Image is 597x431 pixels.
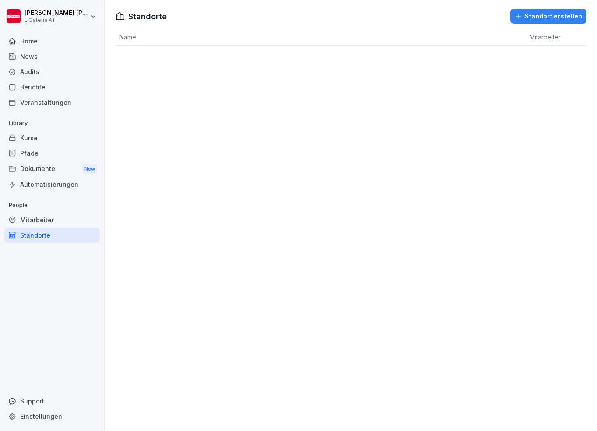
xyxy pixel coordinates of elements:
[510,9,586,24] button: Standort erstellen
[525,29,586,46] th: Mitarbeiter
[4,161,100,177] div: Dokumente
[4,177,100,192] a: Automatisierungen
[4,212,100,228] a: Mitarbeiter
[4,393,100,409] div: Support
[4,33,100,49] a: Home
[4,49,100,64] a: News
[4,116,100,130] p: Library
[4,64,100,79] a: Audits
[4,130,100,146] a: Kurse
[82,164,97,174] div: New
[4,228,100,243] a: Standorte
[4,146,100,161] a: Pfade
[4,161,100,177] a: DokumenteNew
[515,11,582,21] div: Standort erstellen
[25,9,88,17] p: [PERSON_NAME] [PERSON_NAME]
[4,95,100,110] a: Veranstaltungen
[4,198,100,212] p: People
[128,11,167,22] h1: Standorte
[25,17,88,23] p: L'Osteria AT
[115,29,525,46] th: Name
[4,409,100,424] a: Einstellungen
[4,79,100,95] a: Berichte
